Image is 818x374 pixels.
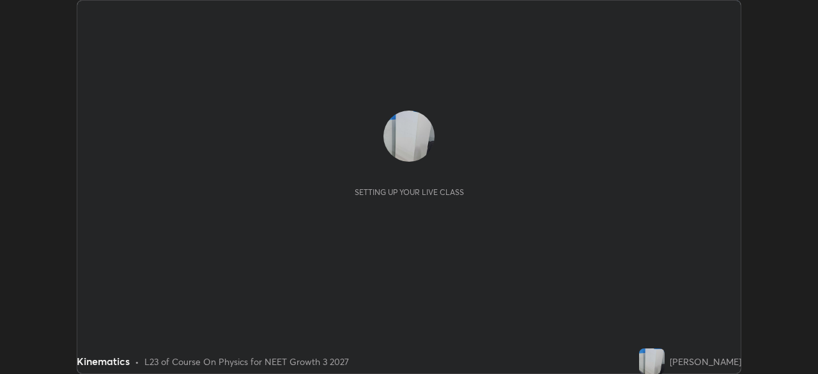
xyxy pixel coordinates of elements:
div: Kinematics [77,354,130,369]
div: • [135,355,139,368]
div: [PERSON_NAME] [670,355,741,368]
img: d21b9cef1397427589dad431d01d2c4e.jpg [383,111,435,162]
div: Setting up your live class [355,187,464,197]
img: d21b9cef1397427589dad431d01d2c4e.jpg [639,348,665,374]
div: L23 of Course On Physics for NEET Growth 3 2027 [144,355,349,368]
